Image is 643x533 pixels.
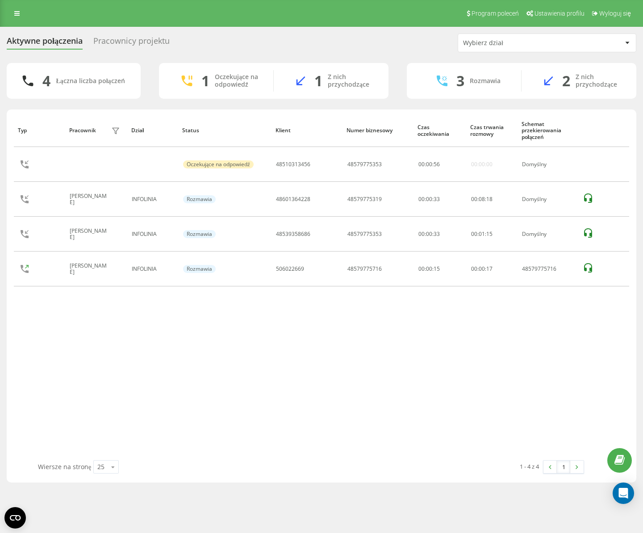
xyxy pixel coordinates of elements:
[183,265,216,273] div: Rozmawia
[471,230,477,238] span: 00
[347,127,409,134] div: Numer biznesowy
[70,228,109,241] div: [PERSON_NAME]
[56,77,125,85] div: Łączna liczba połączeń
[132,231,173,237] div: INFOLINIA
[486,265,493,273] span: 17
[347,231,382,237] div: 48579775353
[522,196,573,202] div: Domyślny
[456,72,464,89] div: 3
[183,230,216,238] div: Rozmawia
[70,193,109,206] div: [PERSON_NAME]
[182,127,267,134] div: Status
[18,127,61,134] div: Typ
[276,196,310,202] div: 48601364228
[4,507,26,529] button: Open CMP widget
[470,77,501,85] div: Rozmawia
[522,161,573,168] div: Domyślny
[520,462,539,471] div: 1 - 4 z 4
[328,73,375,88] div: Z nich przychodzące
[42,72,50,89] div: 4
[93,36,170,50] div: Pracownicy projektu
[38,462,91,471] span: Wiersze na stronę
[522,266,573,272] div: 48579775716
[557,461,570,473] a: 1
[132,266,173,272] div: INFOLINIA
[479,265,485,273] span: 00
[613,483,634,504] div: Open Intercom Messenger
[463,39,570,47] div: Wybierz dział
[470,124,513,137] div: Czas trwania rozmowy
[215,73,260,88] div: Oczekujące na odpowiedź
[276,266,304,272] div: 506022669
[434,160,440,168] span: 56
[472,10,519,17] span: Program poleceń
[418,266,461,272] div: 00:00:15
[486,195,493,203] span: 18
[276,231,310,237] div: 48539358686
[276,161,310,168] div: 48510313456
[418,160,425,168] span: 00
[183,160,254,168] div: Oczekujące na odpowiedź
[471,265,477,273] span: 00
[479,230,485,238] span: 01
[599,10,631,17] span: Wyloguj się
[486,230,493,238] span: 15
[347,161,382,168] div: 48579775353
[70,263,109,276] div: [PERSON_NAME]
[276,127,338,134] div: Klient
[534,10,585,17] span: Ustawienia profilu
[471,161,493,168] div: 00:00:00
[418,196,461,202] div: 00:00:33
[347,266,382,272] div: 48579775716
[418,231,461,237] div: 00:00:33
[576,73,623,88] div: Z nich przychodzące
[479,195,485,203] span: 08
[132,196,173,202] div: INFOLINIA
[471,231,493,237] div: : :
[131,127,174,134] div: Dział
[562,72,570,89] div: 2
[347,196,382,202] div: 48579775319
[7,36,83,50] div: Aktywne połączenia
[97,462,104,471] div: 25
[183,195,216,203] div: Rozmawia
[471,196,493,202] div: : :
[69,127,96,134] div: Pracownik
[418,161,440,168] div: : :
[418,124,462,137] div: Czas oczekiwania
[426,160,432,168] span: 00
[201,72,209,89] div: 1
[471,195,477,203] span: 00
[522,121,574,140] div: Schemat przekierowania połączeń
[522,231,573,237] div: Domyślny
[471,266,493,272] div: : :
[314,72,322,89] div: 1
